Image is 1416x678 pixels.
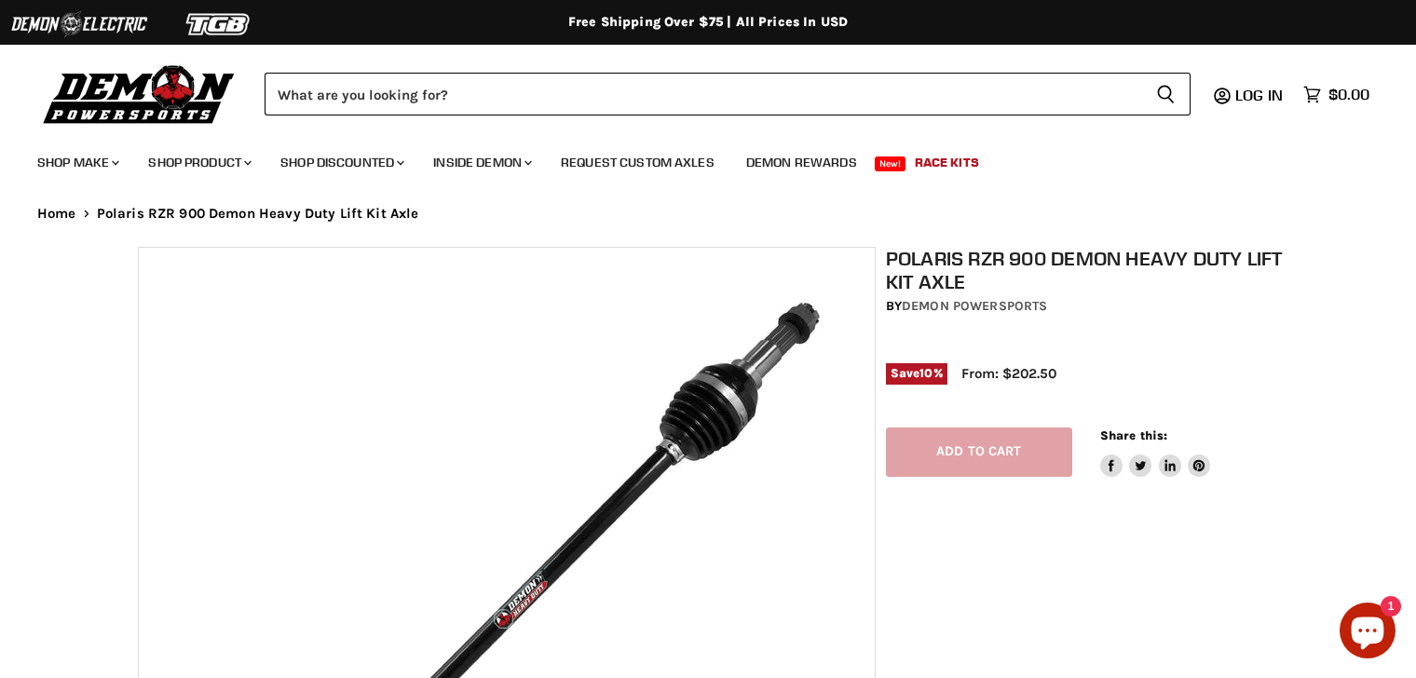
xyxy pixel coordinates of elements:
[1100,427,1211,477] aside: Share this:
[9,7,149,42] img: Demon Electric Logo 2
[886,296,1288,317] div: by
[547,143,728,182] a: Request Custom Axles
[886,363,947,384] span: Save %
[37,206,76,222] a: Home
[1141,73,1191,115] button: Search
[919,366,933,380] span: 10
[732,143,871,182] a: Demon Rewards
[419,143,543,182] a: Inside Demon
[961,365,1056,382] span: From: $202.50
[265,73,1191,115] form: Product
[149,7,289,42] img: TGB Logo 2
[1235,86,1283,104] span: Log in
[23,143,130,182] a: Shop Make
[266,143,415,182] a: Shop Discounted
[134,143,263,182] a: Shop Product
[1334,603,1401,663] inbox-online-store-chat: Shopify online store chat
[875,156,906,171] span: New!
[37,61,241,127] img: Demon Powersports
[886,247,1288,293] h1: Polaris RZR 900 Demon Heavy Duty Lift Kit Axle
[97,206,419,222] span: Polaris RZR 900 Demon Heavy Duty Lift Kit Axle
[1328,86,1369,103] span: $0.00
[1227,87,1294,103] a: Log in
[901,143,993,182] a: Race Kits
[265,73,1141,115] input: Search
[1294,81,1379,108] a: $0.00
[1100,428,1167,442] span: Share this:
[902,298,1047,314] a: Demon Powersports
[23,136,1365,182] ul: Main menu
